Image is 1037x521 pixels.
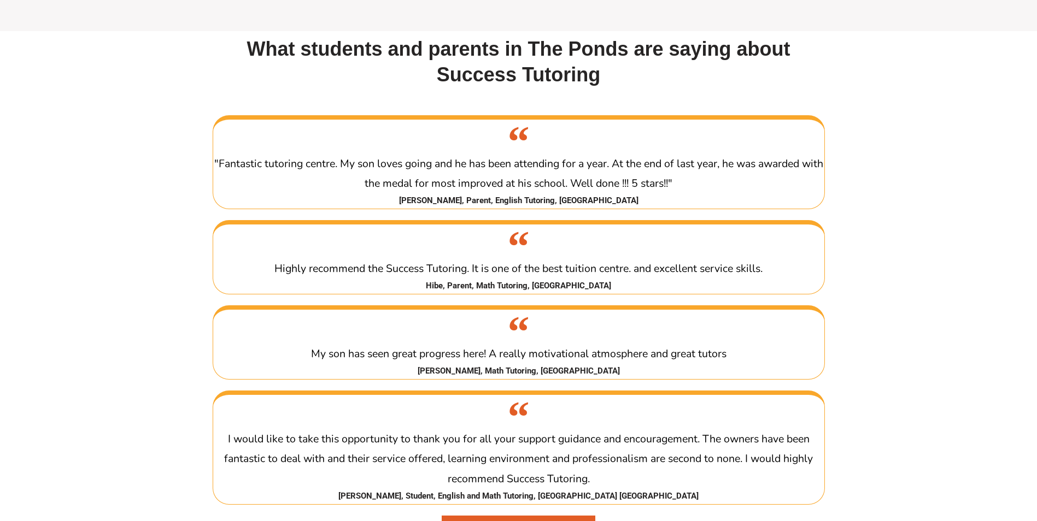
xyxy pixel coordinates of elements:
[213,364,824,379] cite: [PERSON_NAME], Math Tutoring, [GEOGRAPHIC_DATA]
[214,156,823,191] span: "Fantastic tutoring centre. My son loves going and he has been attending for a year. At the end o...
[213,193,824,209] cite: [PERSON_NAME], Parent, English Tutoring, [GEOGRAPHIC_DATA]
[274,261,763,276] span: Highly recommend the Success Tutoring. It is one of the best tuition centre. and excellent servic...
[213,37,825,88] h2: What students and parents in The Ponds are saying about Success Tutoring
[213,489,824,504] cite: [PERSON_NAME], Student, English and Math Tutoring, [GEOGRAPHIC_DATA] [GEOGRAPHIC_DATA]
[213,279,824,294] cite: Hibe, Parent, Math Tutoring, [GEOGRAPHIC_DATA]
[224,431,813,486] span: I would like to take this opportunity to thank you for all your support guidance and encouragemen...
[792,82,1037,521] iframe: Chat Widget
[311,346,727,361] span: My son has seen great progress here! A really motivational atmosphere and great tutors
